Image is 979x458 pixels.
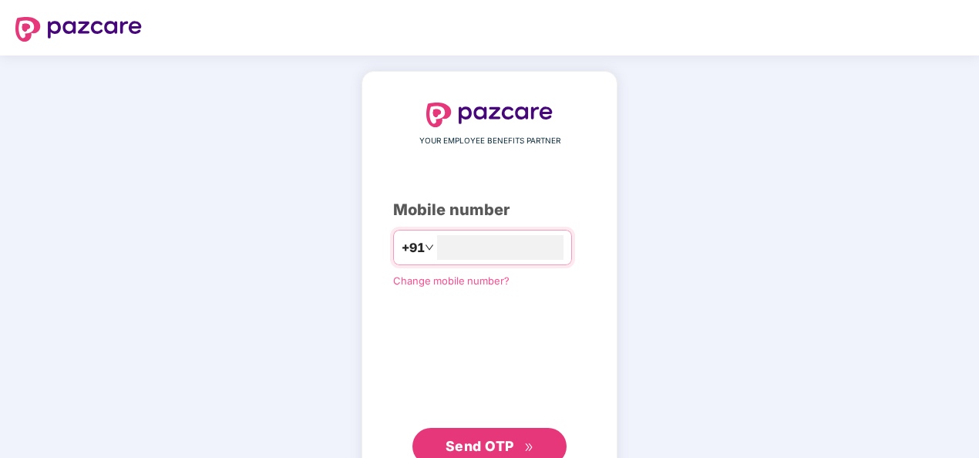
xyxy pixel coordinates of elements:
img: logo [426,103,553,127]
div: Mobile number [393,198,586,222]
a: Change mobile number? [393,274,510,287]
span: Send OTP [446,438,514,454]
span: +91 [402,238,425,258]
img: logo [15,17,142,42]
span: double-right [524,443,534,453]
span: YOUR EMPLOYEE BENEFITS PARTNER [419,135,560,147]
span: down [425,243,434,252]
